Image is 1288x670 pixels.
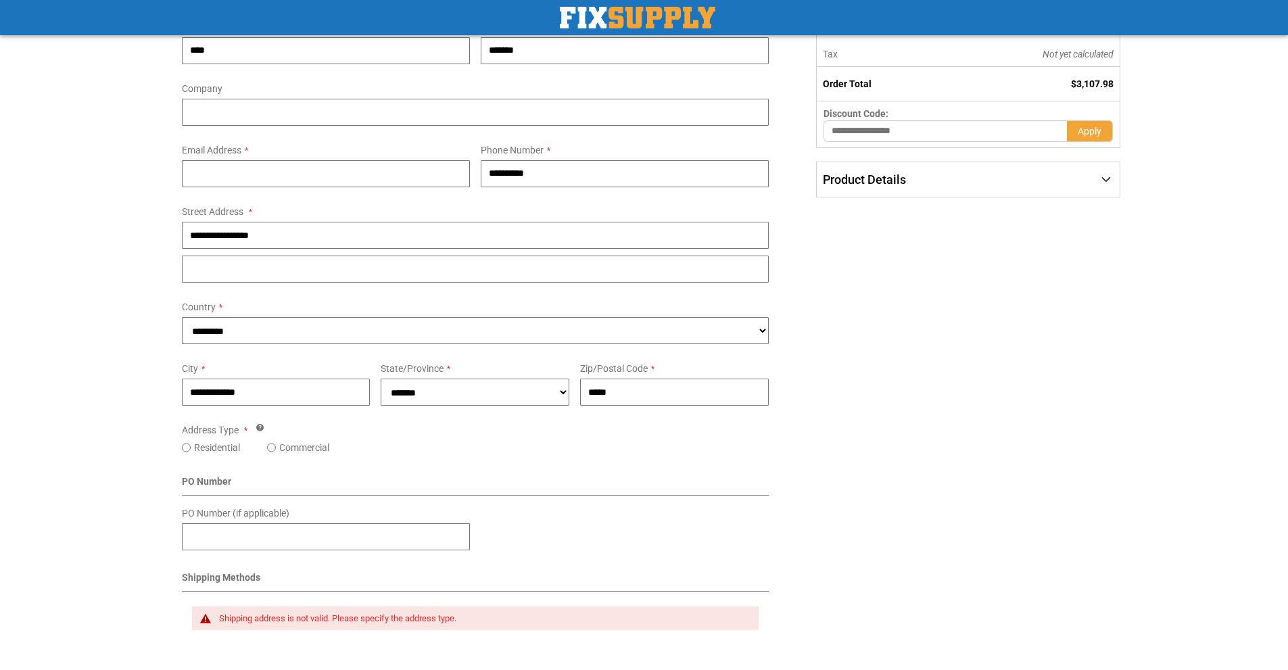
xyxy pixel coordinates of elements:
span: City [182,363,198,374]
button: Apply [1067,120,1113,142]
span: Apply [1078,126,1101,137]
div: Shipping Methods [182,571,769,592]
span: Product Details [823,172,906,187]
th: Tax [817,42,951,67]
div: Shipping address is not valid. Please specify the address type. [219,613,746,624]
span: State/Province [381,363,444,374]
label: Commercial [279,441,329,454]
span: PO Number (if applicable) [182,508,289,519]
div: PO Number [182,475,769,496]
strong: Order Total [823,78,872,89]
span: $3,107.98 [1071,78,1114,89]
span: Discount Code: [824,108,888,119]
span: Not yet calculated [1043,49,1114,59]
span: Country [182,302,216,312]
span: Company [182,83,222,94]
span: Email Address [182,145,241,155]
img: Fix Industrial Supply [560,7,715,28]
span: Zip/Postal Code [580,363,648,374]
span: Address Type [182,425,239,435]
label: Residential [194,441,240,454]
span: Street Address [182,206,243,217]
span: Phone Number [481,145,544,155]
a: store logo [560,7,715,28]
